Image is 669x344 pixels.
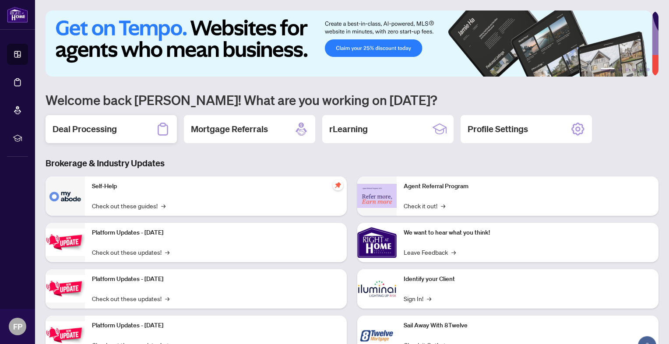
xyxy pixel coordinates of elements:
[329,123,368,135] h2: rLearning
[53,123,117,135] h2: Deal Processing
[165,294,169,303] span: →
[165,247,169,257] span: →
[427,294,431,303] span: →
[46,157,658,169] h3: Brokerage & Industry Updates
[92,228,340,238] p: Platform Updates - [DATE]
[92,182,340,191] p: Self-Help
[357,269,397,309] img: Identify your Client
[13,320,22,333] span: FP
[92,321,340,330] p: Platform Updates - [DATE]
[191,123,268,135] h2: Mortgage Referrals
[46,228,85,256] img: Platform Updates - July 21, 2025
[92,294,169,303] a: Check out these updates!→
[46,11,652,77] img: Slide 0
[404,274,651,284] p: Identify your Client
[404,182,651,191] p: Agent Referral Program
[451,247,456,257] span: →
[632,68,636,71] button: 4
[92,274,340,284] p: Platform Updates - [DATE]
[468,123,528,135] h2: Profile Settings
[357,184,397,208] img: Agent Referral Program
[404,228,651,238] p: We want to hear what you think!
[625,68,629,71] button: 3
[161,201,165,211] span: →
[46,91,658,108] h1: Welcome back [PERSON_NAME]! What are you working on [DATE]?
[46,176,85,216] img: Self-Help
[634,313,660,340] button: Open asap
[92,201,165,211] a: Check out these guides!→
[601,68,615,71] button: 1
[618,68,622,71] button: 2
[7,7,28,23] img: logo
[46,275,85,302] img: Platform Updates - July 8, 2025
[92,247,169,257] a: Check out these updates!→
[404,201,445,211] a: Check it out!→
[404,294,431,303] a: Sign In!→
[357,223,397,262] img: We want to hear what you think!
[333,180,343,190] span: pushpin
[639,68,643,71] button: 5
[404,247,456,257] a: Leave Feedback→
[441,201,445,211] span: →
[646,68,650,71] button: 6
[404,321,651,330] p: Sail Away With 8Twelve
